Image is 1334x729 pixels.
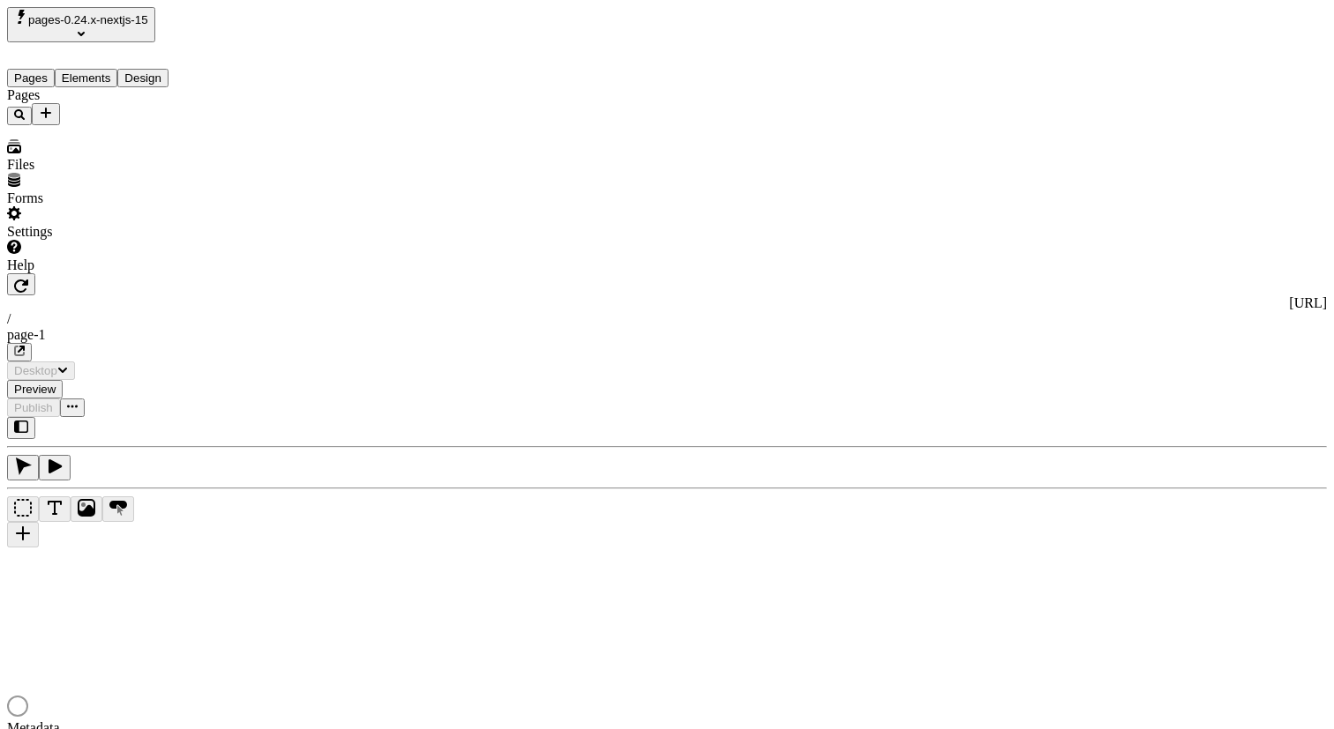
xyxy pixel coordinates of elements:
div: Settings [7,224,219,240]
div: [URL] [7,295,1327,311]
button: Pages [7,69,55,87]
div: Pages [7,87,219,103]
button: Image [71,496,102,522]
div: page-1 [7,327,1327,343]
button: Desktop [7,361,75,380]
button: Design [117,69,169,87]
span: pages-0.24.x-nextjs-15 [28,13,148,26]
div: Help [7,257,219,273]
button: Text [39,496,71,522]
div: Forms [7,190,219,206]
button: Button [102,496,134,522]
button: Add new [32,103,60,125]
span: Preview [14,383,56,396]
div: / [7,311,1327,327]
div: Files [7,157,219,173]
span: Publish [14,401,53,414]
span: Desktop [14,364,57,377]
button: Elements [55,69,118,87]
button: Select site [7,7,155,42]
button: Preview [7,380,63,398]
button: Publish [7,398,60,417]
button: Box [7,496,39,522]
